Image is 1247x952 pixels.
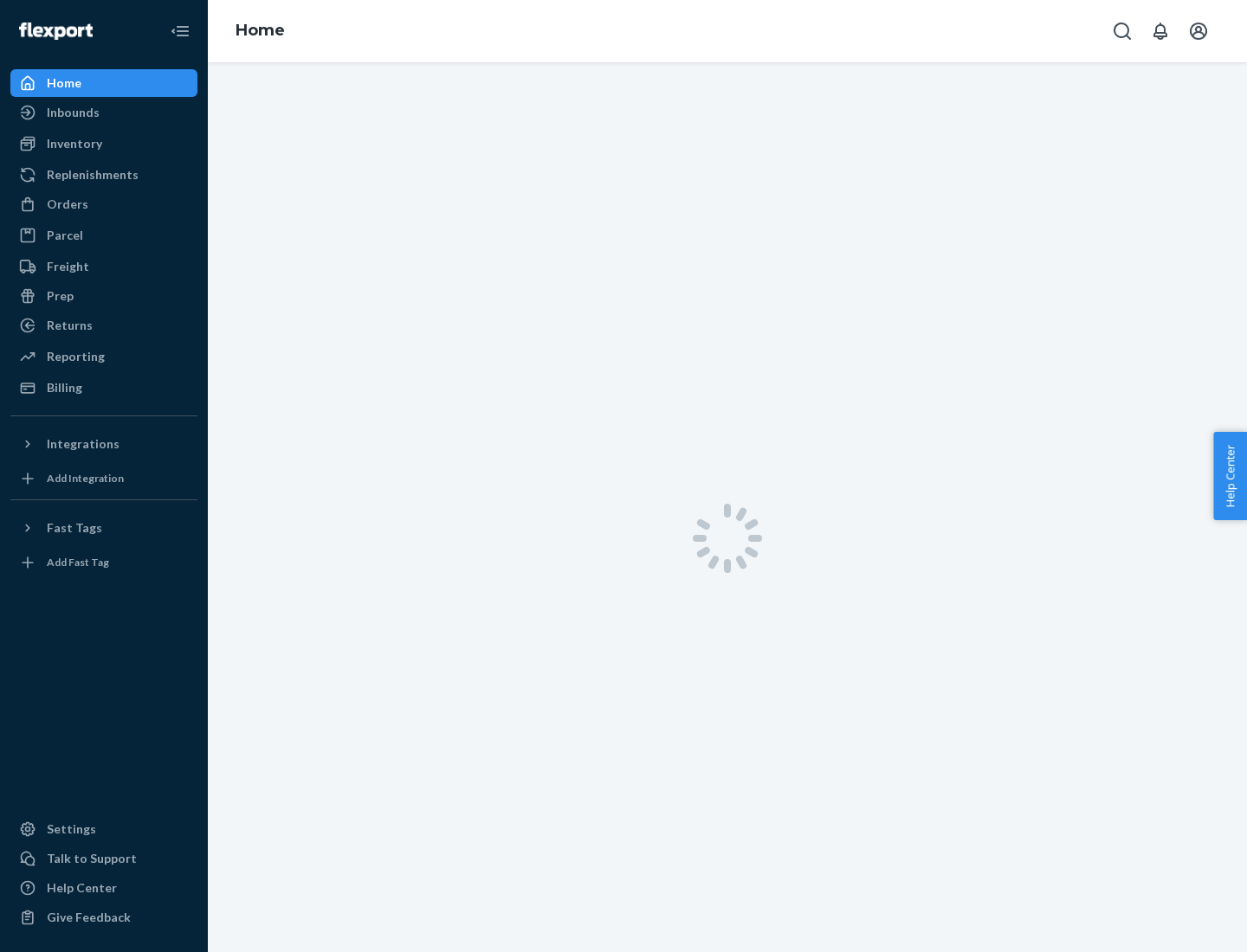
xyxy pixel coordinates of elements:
button: Close Navigation [163,14,197,48]
button: Help Center [1213,432,1247,520]
div: Inventory [47,135,102,152]
img: Flexport logo [19,23,93,40]
a: Billing [10,374,197,402]
button: Open Search Box [1105,14,1140,48]
div: Inbounds [47,104,100,121]
a: Freight [10,253,197,280]
div: Talk to Support [47,850,137,867]
a: Home [236,21,285,40]
div: Reporting [47,348,105,365]
a: Add Fast Tag [10,549,197,576]
a: Returns [10,312,197,339]
div: Prep [47,287,74,305]
a: Settings [10,815,197,843]
a: Inbounds [10,99,197,126]
div: Home [47,74,81,92]
a: Home [10,69,197,97]
ol: breadcrumbs [222,6,299,56]
button: Open notifications [1143,14,1178,48]
div: Add Fast Tag [47,555,109,569]
button: Open account menu [1181,14,1216,48]
div: Help Center [47,879,117,897]
div: Add Integration [47,471,124,486]
div: Freight [47,258,89,275]
a: Talk to Support [10,845,197,872]
a: Orders [10,190,197,218]
div: Parcel [47,227,83,244]
button: Give Feedback [10,904,197,931]
a: Reporting [10,343,197,370]
button: Fast Tags [10,514,197,542]
a: Parcel [10,222,197,249]
div: Integrations [47,435,120,453]
div: Orders [47,196,88,213]
a: Prep [10,282,197,310]
div: Fast Tags [47,519,102,537]
div: Replenishments [47,166,139,183]
div: Returns [47,317,93,334]
div: Billing [47,379,82,396]
a: Inventory [10,130,197,158]
div: Give Feedback [47,909,131,926]
a: Add Integration [10,465,197,492]
div: Settings [47,820,96,838]
a: Help Center [10,874,197,902]
button: Integrations [10,430,197,458]
a: Replenishments [10,161,197,189]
